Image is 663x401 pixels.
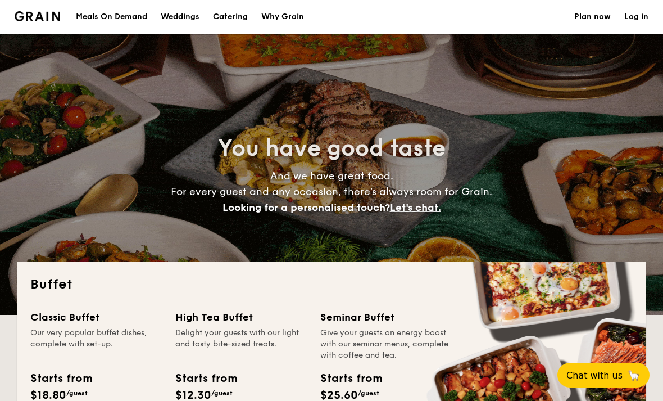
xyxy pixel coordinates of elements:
span: /guest [358,389,379,397]
img: Grain [15,11,60,21]
span: /guest [66,389,88,397]
div: Give your guests an energy boost with our seminar menus, complete with coffee and tea. [320,327,452,361]
div: Starts from [320,370,382,387]
div: Starts from [30,370,92,387]
div: High Tea Buffet [175,309,307,325]
span: You have good taste [218,135,446,162]
div: Our very popular buffet dishes, complete with set-up. [30,327,162,361]
button: Chat with us🦙 [557,363,650,388]
span: Chat with us [566,370,623,381]
div: Starts from [175,370,237,387]
span: Let's chat. [390,201,441,214]
h2: Buffet [30,276,633,294]
div: Seminar Buffet [320,309,452,325]
div: Classic Buffet [30,309,162,325]
div: Delight your guests with our light and tasty bite-sized treats. [175,327,307,361]
a: Logotype [15,11,60,21]
span: /guest [211,389,233,397]
span: 🦙 [627,369,641,382]
span: Looking for a personalised touch? [222,201,390,214]
span: And we have great food. For every guest and any occasion, there’s always room for Grain. [171,170,492,214]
